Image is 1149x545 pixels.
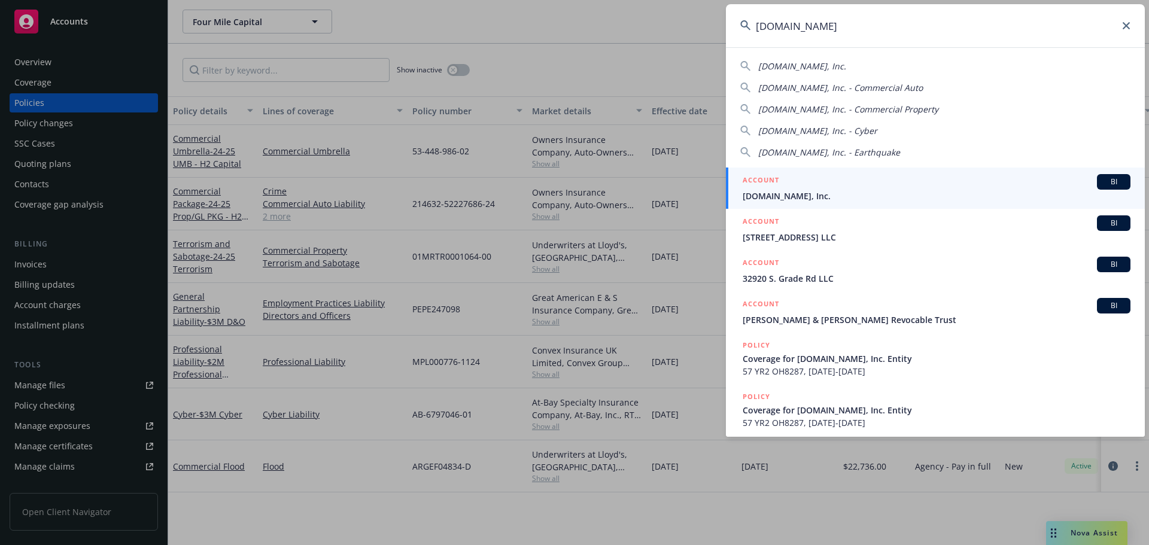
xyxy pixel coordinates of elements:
[743,257,779,271] h5: ACCOUNT
[743,174,779,188] h5: ACCOUNT
[743,416,1130,429] span: 57 YR2 OH8287, [DATE]-[DATE]
[1102,218,1126,229] span: BI
[758,103,938,115] span: [DOMAIN_NAME], Inc. - Commercial Property
[1102,300,1126,311] span: BI
[726,250,1145,291] a: ACCOUNTBI32920 S. Grade Rd LLC
[758,60,846,72] span: [DOMAIN_NAME], Inc.
[726,168,1145,209] a: ACCOUNTBI[DOMAIN_NAME], Inc.
[743,272,1130,285] span: 32920 S. Grade Rd LLC
[743,313,1130,326] span: [PERSON_NAME] & [PERSON_NAME] Revocable Trust
[1102,259,1126,270] span: BI
[743,215,779,230] h5: ACCOUNT
[743,404,1130,416] span: Coverage for [DOMAIN_NAME], Inc. Entity
[743,352,1130,365] span: Coverage for [DOMAIN_NAME], Inc. Entity
[726,333,1145,384] a: POLICYCoverage for [DOMAIN_NAME], Inc. Entity57 YR2 OH8287, [DATE]-[DATE]
[743,231,1130,243] span: [STREET_ADDRESS] LLC
[1102,176,1126,187] span: BI
[726,4,1145,47] input: Search...
[758,82,923,93] span: [DOMAIN_NAME], Inc. - Commercial Auto
[726,291,1145,333] a: ACCOUNTBI[PERSON_NAME] & [PERSON_NAME] Revocable Trust
[743,391,770,403] h5: POLICY
[726,209,1145,250] a: ACCOUNTBI[STREET_ADDRESS] LLC
[726,384,1145,436] a: POLICYCoverage for [DOMAIN_NAME], Inc. Entity57 YR2 OH8287, [DATE]-[DATE]
[758,147,900,158] span: [DOMAIN_NAME], Inc. - Earthquake
[743,365,1130,377] span: 57 YR2 OH8287, [DATE]-[DATE]
[743,298,779,312] h5: ACCOUNT
[743,190,1130,202] span: [DOMAIN_NAME], Inc.
[758,125,877,136] span: [DOMAIN_NAME], Inc. - Cyber
[743,339,770,351] h5: POLICY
